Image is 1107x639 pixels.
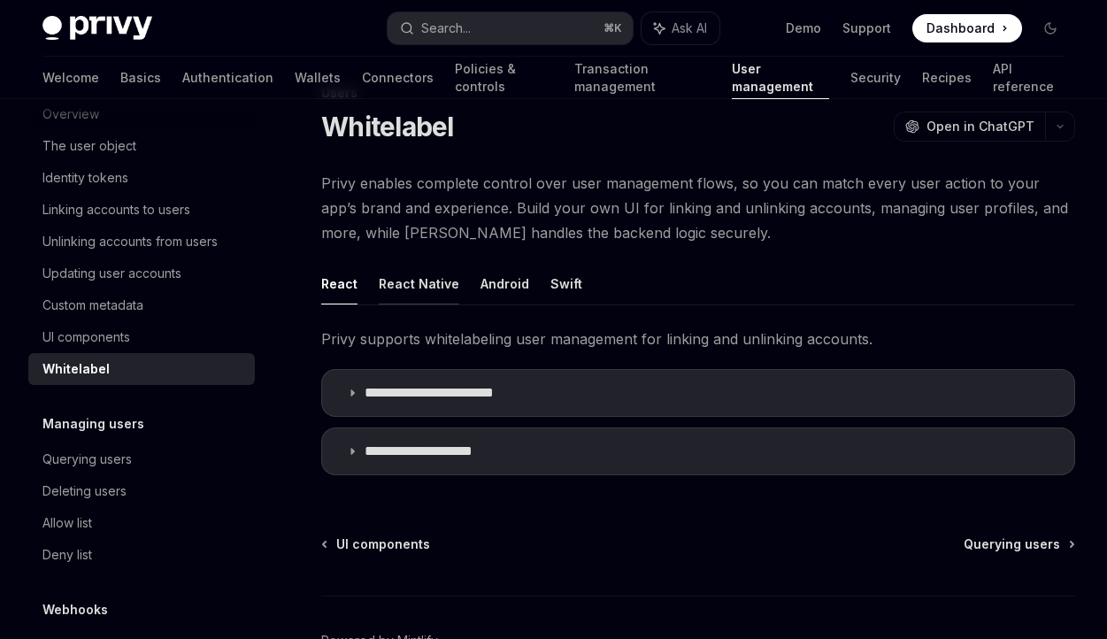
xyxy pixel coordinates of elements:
[926,118,1034,135] span: Open in ChatGPT
[842,19,891,37] a: Support
[321,263,357,304] button: React
[786,19,821,37] a: Demo
[574,57,711,99] a: Transaction management
[672,19,707,37] span: Ask AI
[42,599,108,620] h5: Webhooks
[336,535,430,553] span: UI components
[894,112,1045,142] button: Open in ChatGPT
[321,171,1075,245] span: Privy enables complete control over user management flows, so you can match every user action to ...
[28,539,255,571] a: Deny list
[321,327,1075,351] span: Privy supports whitelabeling user management for linking and unlinking accounts.
[42,231,218,252] div: Unlinking accounts from users
[642,12,719,44] button: Ask AI
[42,167,128,189] div: Identity tokens
[550,263,582,304] button: Swift
[480,263,529,304] button: Android
[28,194,255,226] a: Linking accounts to users
[321,111,454,142] h1: Whitelabel
[28,353,255,385] a: Whitelabel
[42,57,99,99] a: Welcome
[455,57,553,99] a: Policies & controls
[964,535,1060,553] span: Querying users
[732,57,829,99] a: User management
[912,14,1022,42] a: Dashboard
[42,135,136,157] div: The user object
[42,327,130,348] div: UI components
[964,535,1073,553] a: Querying users
[42,358,110,380] div: Whitelabel
[993,57,1065,99] a: API reference
[28,475,255,507] a: Deleting users
[42,544,92,566] div: Deny list
[42,16,152,41] img: dark logo
[28,443,255,475] a: Querying users
[421,18,471,39] div: Search...
[42,481,127,502] div: Deleting users
[42,263,181,284] div: Updating user accounts
[362,57,434,99] a: Connectors
[28,226,255,258] a: Unlinking accounts from users
[28,289,255,321] a: Custom metadata
[42,199,190,220] div: Linking accounts to users
[323,535,430,553] a: UI components
[926,19,995,37] span: Dashboard
[42,295,143,316] div: Custom metadata
[42,449,132,470] div: Querying users
[1036,14,1065,42] button: Toggle dark mode
[28,162,255,194] a: Identity tokens
[42,413,144,435] h5: Managing users
[603,21,622,35] span: ⌘ K
[28,130,255,162] a: The user object
[182,57,273,99] a: Authentication
[42,512,92,534] div: Allow list
[120,57,161,99] a: Basics
[850,57,901,99] a: Security
[28,321,255,353] a: UI components
[922,57,972,99] a: Recipes
[295,57,341,99] a: Wallets
[379,263,459,304] button: React Native
[28,258,255,289] a: Updating user accounts
[28,507,255,539] a: Allow list
[388,12,632,44] button: Search...⌘K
